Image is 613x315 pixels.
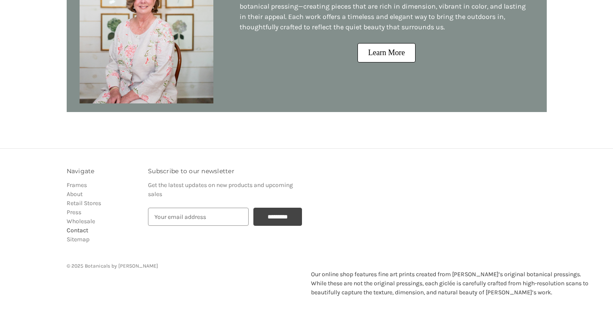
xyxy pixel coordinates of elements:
a: Press [67,209,81,216]
a: Wholesale [67,218,95,225]
p: Get the latest updates on new products and upcoming sales [148,181,302,199]
input: Your email address [148,208,249,226]
a: Frames [67,181,87,189]
a: Sitemap [67,236,89,243]
p: © 2025 Botanicals by [PERSON_NAME] [67,262,547,270]
a: About [67,190,83,198]
h3: Subscribe to our newsletter [148,167,302,176]
h3: Navigate [67,167,139,176]
a: Contact [67,227,88,234]
p: Our online shop features fine art prints created from [PERSON_NAME]’s original botanical pressing... [311,270,591,297]
a: Learn More [357,43,416,62]
a: Retail Stores [67,200,101,207]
